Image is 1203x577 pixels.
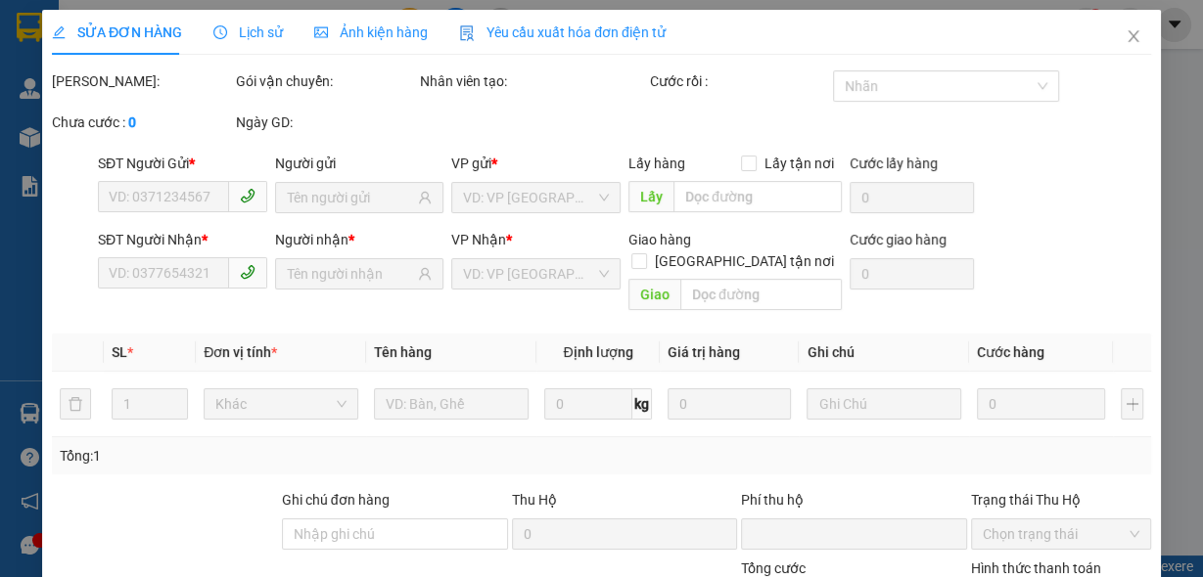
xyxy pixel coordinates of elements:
[128,114,136,130] b: 0
[983,519,1139,549] span: Chọn trạng thái
[420,70,646,92] div: Nhân viên tạo:
[287,263,415,285] input: Tên người nhận
[60,445,466,466] div: Tổng: 1
[236,70,416,92] div: Gói vận chuyển:
[1126,28,1141,44] span: close
[628,181,673,212] span: Lấy
[628,279,680,310] span: Giao
[112,344,127,360] span: SL
[512,492,557,508] span: Thu Hộ
[668,388,791,420] input: 0
[451,153,621,174] div: VP gửi
[52,24,182,40] span: SỬA ĐƠN HÀNG
[850,182,975,213] input: Cước lấy hàng
[649,70,829,92] div: Cước rồi :
[215,389,347,419] span: Khác
[213,25,227,39] span: clock-circle
[741,489,967,518] div: Phí thu hộ
[374,388,529,420] input: VD: Bàn, Ghế
[275,153,444,174] div: Người gửi
[213,24,283,40] span: Lịch sử
[60,388,91,420] button: delete
[850,232,947,247] label: Cước giao hàng
[459,25,475,41] img: icon
[971,560,1101,576] label: Hình thức thanh toán
[52,111,232,133] div: Chưa cước :
[628,232,691,247] span: Giao hàng
[1121,388,1143,420] button: plus
[564,344,633,360] span: Định lượng
[282,492,390,508] label: Ghi chú đơn hàng
[647,250,842,272] span: [GEOGRAPHIC_DATA] tận nơi
[287,187,415,208] input: Tên người gửi
[850,258,975,289] input: Cước giao hàng
[977,344,1044,360] span: Cước hàng
[799,333,969,372] th: Ghi chú
[314,24,428,40] span: Ảnh kiện hàng
[52,70,232,92] div: [PERSON_NAME]:
[632,388,652,420] span: kg
[668,344,740,360] span: Giá trị hàng
[236,111,416,133] div: Ngày GD:
[977,388,1105,420] input: 0
[374,344,432,360] span: Tên hàng
[680,279,842,310] input: Dọc đường
[451,232,506,247] span: VP Nhận
[240,188,255,203] span: phone
[418,191,432,204] span: user
[204,344,277,360] span: Đơn vị tính
[459,24,666,40] span: Yêu cầu xuất hóa đơn điện tử
[240,264,255,280] span: phone
[282,518,508,550] input: Ghi chú đơn hàng
[807,388,961,420] input: Ghi Chú
[98,229,267,250] div: SĐT Người Nhận
[275,229,444,250] div: Người nhận
[52,25,66,39] span: edit
[673,181,842,212] input: Dọc đường
[757,153,842,174] span: Lấy tận nơi
[971,489,1151,510] div: Trạng thái Thu Hộ
[741,560,806,576] span: Tổng cước
[314,25,328,39] span: picture
[98,153,267,174] div: SĐT Người Gửi
[628,155,685,171] span: Lấy hàng
[1106,10,1161,65] button: Close
[850,155,938,171] label: Cước lấy hàng
[418,267,432,281] span: user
